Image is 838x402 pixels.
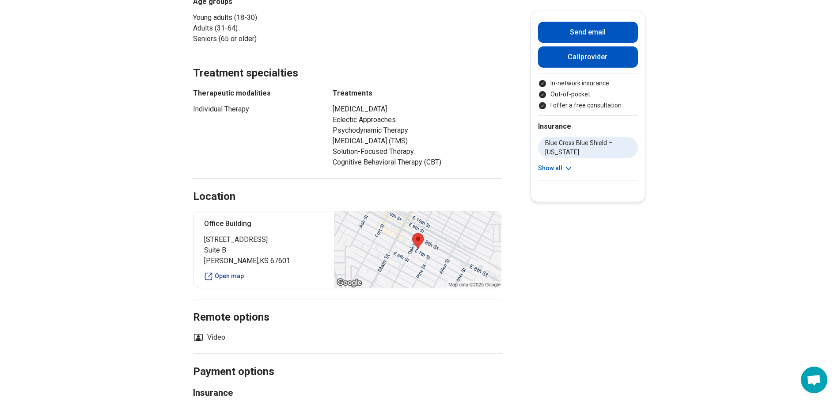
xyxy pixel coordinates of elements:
h3: Therapeutic modalities [193,88,317,99]
li: I offer a free consultation [538,101,638,110]
li: [MEDICAL_DATA] [333,104,502,115]
li: Eclectic Approaches [333,115,502,125]
li: Out-of-pocket [538,90,638,99]
p: Office Building [204,218,324,229]
button: Callprovider [538,46,638,68]
li: Adults (31-64) [193,23,344,34]
span: [STREET_ADDRESS] [204,234,324,245]
div: Open chat [801,367,827,393]
li: Seniors (65 or older) [193,34,344,44]
li: Blue Cross Blue Shield – [US_STATE] [538,137,638,158]
li: Cognitive Behavioral Therapy (CBT) [333,157,502,168]
li: Individual Therapy [193,104,317,115]
li: Solution-Focused Therapy [333,146,502,157]
li: Psychodynamic Therapy [333,125,502,136]
h3: Insurance [193,387,502,399]
h2: Payment options [193,343,502,379]
h3: Treatments [333,88,502,99]
button: Send email [538,22,638,43]
h2: Remote options [193,289,502,325]
h2: Location [193,189,235,204]
h2: Insurance [538,121,638,132]
span: Suite B [204,245,324,256]
li: [MEDICAL_DATA] (TMS) [333,136,502,146]
button: Show all [538,164,573,173]
ul: Payment options [538,79,638,110]
li: In-network insurance [538,79,638,88]
li: Video [193,332,225,343]
a: Open map [204,272,324,281]
span: [PERSON_NAME] , KS 67601 [204,256,324,266]
h2: Treatment specialties [193,45,502,81]
li: Young adults (18-30) [193,12,344,23]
